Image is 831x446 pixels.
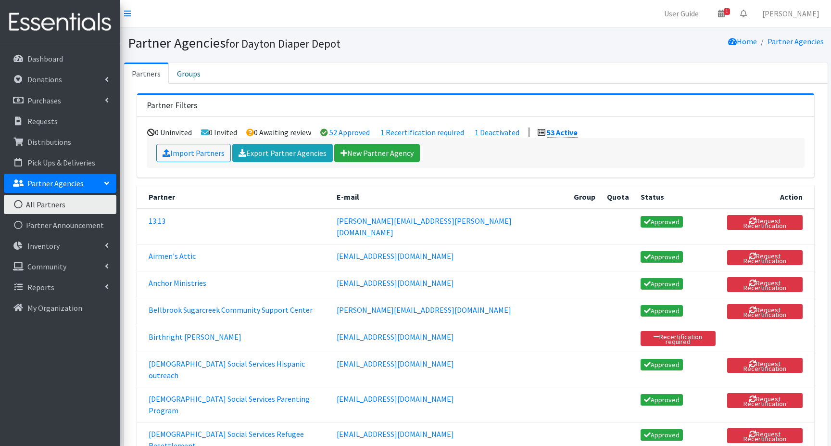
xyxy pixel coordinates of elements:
span: Recertification required [641,331,716,346]
span: Approved [641,429,683,441]
a: [PERSON_NAME][EMAIL_ADDRESS][DOMAIN_NAME] [337,305,511,315]
a: 1 [710,4,732,23]
p: Distributions [27,137,71,147]
a: Partner Agencies [768,37,824,46]
th: Partner [137,185,331,209]
button: Request Recertification [727,358,803,373]
a: [EMAIL_ADDRESS][DOMAIN_NAME] [337,429,454,439]
a: My Organization [4,298,116,318]
th: E-mail [331,185,568,209]
a: 1 Recertification required [380,127,464,137]
a: 53 Active [547,127,578,138]
h1: Partner Agencies [128,35,472,51]
a: Partner Agencies [4,174,116,193]
li: 0 Awaiting review [246,127,311,137]
p: Donations [27,75,62,84]
img: HumanEssentials [4,6,116,38]
a: Home [728,37,757,46]
p: Pick Ups & Deliveries [27,158,95,167]
a: Reports [4,278,116,297]
a: Pick Ups & Deliveries [4,153,116,172]
span: Approved [641,278,683,290]
a: All Partners [4,195,116,214]
a: 52 Approved [329,127,370,137]
a: 1 Deactivated [475,127,519,137]
p: Dashboard [27,54,63,64]
a: Birthright [PERSON_NAME] [149,332,241,342]
span: Approved [641,394,683,406]
a: Purchases [4,91,116,110]
a: New Partner Agency [334,144,420,162]
a: User Guide [656,4,706,23]
a: Anchor Ministries [149,278,206,288]
button: Request Recertification [727,215,803,230]
p: Inventory [27,241,60,251]
h3: Partner Filters [147,101,198,111]
a: [EMAIL_ADDRESS][DOMAIN_NAME] [337,278,454,288]
a: [EMAIL_ADDRESS][DOMAIN_NAME] [337,394,454,404]
a: [DEMOGRAPHIC_DATA] Social Services Hispanic outreach [149,359,305,380]
p: Purchases [27,96,61,105]
p: Partner Agencies [27,178,84,188]
a: Donations [4,70,116,89]
a: [EMAIL_ADDRESS][DOMAIN_NAME] [337,332,454,342]
a: [EMAIL_ADDRESS][DOMAIN_NAME] [337,251,454,261]
a: Dashboard [4,49,116,68]
a: Import Partners [156,144,231,162]
button: Request Recertification [727,277,803,292]
span: 1 [724,8,730,15]
a: Inventory [4,236,116,255]
a: 13:13 [149,216,165,226]
a: Airmen's Attic [149,251,196,261]
button: Request Recertification [727,428,803,443]
a: Groups [169,63,209,84]
a: Distributions [4,132,116,152]
span: Approved [641,305,683,317]
a: [EMAIL_ADDRESS][DOMAIN_NAME] [337,359,454,369]
th: Action [721,185,814,209]
p: Reports [27,282,54,292]
button: Request Recertification [727,393,803,408]
a: Partners [124,63,169,84]
p: My Organization [27,303,82,313]
p: Requests [27,116,58,126]
th: Group [568,185,601,209]
th: Status [635,185,721,209]
th: Quota [601,185,635,209]
a: Bellbrook Sugarcreek Community Support Center [149,305,313,315]
a: Community [4,257,116,276]
span: Approved [641,359,683,370]
a: Requests [4,112,116,131]
span: Approved [641,216,683,228]
small: for Dayton Diaper Depot [226,37,340,51]
li: 0 Uninvited [147,127,192,137]
a: [PERSON_NAME] [755,4,827,23]
button: Request Recertification [727,304,803,319]
button: Request Recertification [727,250,803,265]
a: [DEMOGRAPHIC_DATA] Social Services Parenting Program [149,394,310,415]
a: [PERSON_NAME][EMAIL_ADDRESS][PERSON_NAME][DOMAIN_NAME] [337,216,512,237]
p: Community [27,262,66,271]
span: Approved [641,251,683,263]
li: 0 Invited [201,127,237,137]
a: Partner Announcement [4,216,116,235]
a: Export Partner Agencies [232,144,333,162]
